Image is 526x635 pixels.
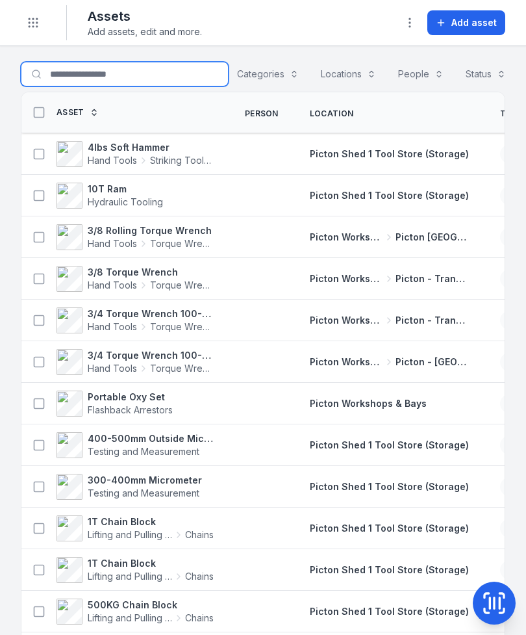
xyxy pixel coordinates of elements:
a: Picton Workshops & BaysPicton [GEOGRAPHIC_DATA] [310,231,469,244]
a: Picton Shed 1 Tool Store (Storage) [310,480,469,493]
span: Picton Workshops & Bays [310,356,383,369]
strong: 4lbs Soft Hammer [88,141,214,154]
span: Hand Tools [88,154,137,167]
button: Toggle navigation [21,10,45,35]
a: 1T Chain BlockLifting and Pulling ToolsChains [56,515,214,541]
span: Flashback Arrestors [88,404,173,415]
strong: 3/8 Rolling Torque Wrench [88,224,214,237]
strong: 1T Chain Block [88,515,214,528]
span: Hand Tools [88,279,137,292]
span: Picton - Transmission Bay [395,314,469,327]
span: Picton - Transmission Bay [395,272,469,285]
span: Picton Shed 1 Tool Store (Storage) [310,439,469,450]
h2: Assets [88,7,202,25]
a: Picton Workshops & BaysPicton - Transmission Bay [310,314,469,327]
a: Picton Shed 1 Tool Store (Storage) [310,439,469,452]
span: Picton Workshops & Bays [310,398,427,409]
a: 500KG Chain BlockLifting and Pulling ToolsChains [56,599,214,625]
span: Testing and Measurement [88,446,199,457]
a: Picton Shed 1 Tool Store (Storage) [310,522,469,535]
span: Person [245,109,279,119]
strong: Portable Oxy Set [88,391,173,404]
button: Add asset [427,10,505,35]
a: 3/8 Torque WrenchHand ToolsTorque Wrench [56,266,214,292]
button: Categories [229,62,307,86]
span: Picton Workshops & Bays [310,231,383,244]
a: Picton Shed 1 Tool Store (Storage) [310,605,469,618]
strong: 10T Ram [88,183,163,196]
span: Picton Shed 1 Tool Store (Storage) [310,148,469,159]
strong: 1T Chain Block [88,557,214,570]
span: Lifting and Pulling Tools [88,528,172,541]
button: Status [457,62,514,86]
span: Chains [185,612,214,625]
span: Add assets, edit and more. [88,25,202,38]
a: 300-400mm MicrometerTesting and Measurement [56,474,202,500]
span: Tag [500,109,518,119]
a: 4lbs Soft HammerHand ToolsStriking Tools / Hammers [56,141,214,167]
span: Picton Workshops & Bays [310,314,383,327]
span: Picton [GEOGRAPHIC_DATA] [395,231,469,244]
span: Picton Shed 1 Tool Store (Storage) [310,564,469,575]
a: Picton Workshops & BaysPicton - [GEOGRAPHIC_DATA] [310,356,469,369]
span: Picton Shed 1 Tool Store (Storage) [310,481,469,492]
span: Picton Shed 1 Tool Store (Storage) [310,190,469,201]
a: 400-500mm Outside MicrometerTesting and Measurement [56,432,214,458]
span: Hydraulic Tooling [88,196,163,207]
span: Striking Tools / Hammers [150,154,214,167]
strong: 500KG Chain Block [88,599,214,612]
span: Torque Wrench [150,237,214,250]
span: Add asset [451,16,497,29]
span: Picton Shed 1 Tool Store (Storage) [310,606,469,617]
span: Torque Wrench [150,320,214,333]
span: Picton - [GEOGRAPHIC_DATA] [395,356,469,369]
span: Chains [185,570,214,583]
a: 3/8 Rolling Torque WrenchHand ToolsTorque Wrench [56,224,214,250]
span: Lifting and Pulling Tools [88,570,172,583]
span: Torque Wrench [150,279,214,292]
strong: 3/8 Torque Wrench [88,266,214,279]
button: People [390,62,452,86]
span: Picton Workshops & Bays [310,272,383,285]
a: Portable Oxy SetFlashback Arrestors [56,391,173,417]
a: Asset [56,107,99,118]
span: Hand Tools [88,362,137,375]
a: Picton Workshops & BaysPicton - Transmission Bay [310,272,469,285]
span: Hand Tools [88,237,137,250]
strong: 300-400mm Micrometer [88,474,202,487]
span: Location [310,109,353,119]
a: Picton Shed 1 Tool Store (Storage) [310,148,469,161]
a: 1T Chain BlockLifting and Pulling ToolsChains [56,557,214,583]
strong: 3/4 Torque Wrench 100-600 ft/lbs 447 [88,349,214,362]
a: Picton Workshops & Bays [310,397,427,410]
a: 10T RamHydraulic Tooling [56,183,163,209]
span: Testing and Measurement [88,487,199,499]
strong: 400-500mm Outside Micrometer [88,432,214,445]
a: Picton Shed 1 Tool Store (Storage) [310,189,469,202]
span: Hand Tools [88,320,137,333]
span: Torque Wrench [150,362,214,375]
span: Lifting and Pulling Tools [88,612,172,625]
button: Locations [312,62,384,86]
a: Picton Shed 1 Tool Store (Storage) [310,564,469,577]
strong: 3/4 Torque Wrench 100-600 ft/lbs 0320601267 [88,307,214,320]
span: Picton Shed 1 Tool Store (Storage) [310,523,469,534]
a: 3/4 Torque Wrench 100-600 ft/lbs 0320601267Hand ToolsTorque Wrench [56,307,214,333]
span: Chains [185,528,214,541]
span: Asset [56,107,84,118]
a: 3/4 Torque Wrench 100-600 ft/lbs 447Hand ToolsTorque Wrench [56,349,214,375]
